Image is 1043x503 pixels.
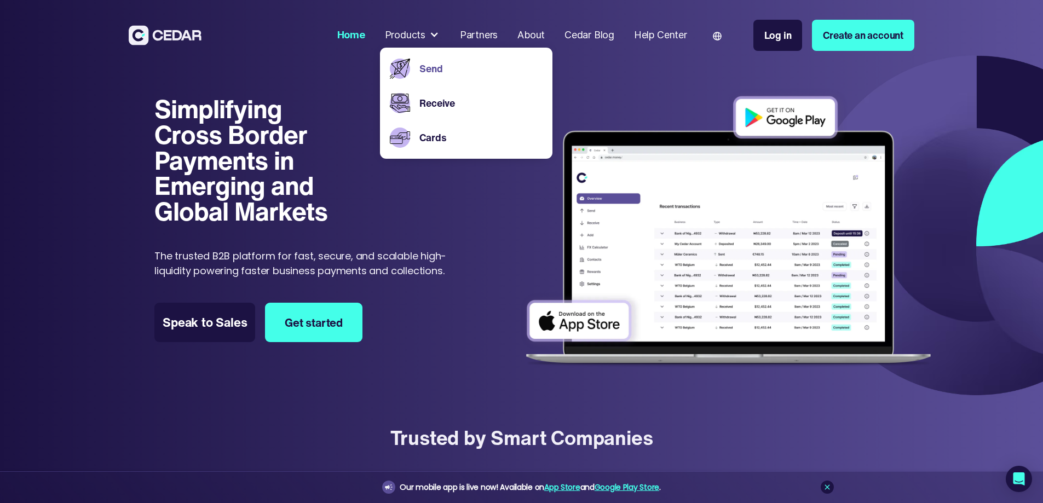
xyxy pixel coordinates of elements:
[517,28,545,43] div: About
[385,28,425,43] div: Products
[517,88,940,376] img: Dashboard of transactions
[384,483,393,492] img: announcement
[337,28,365,43] div: Home
[512,22,550,48] a: About
[753,20,803,51] a: Log in
[380,23,445,48] div: Products
[764,28,792,43] div: Log in
[265,303,362,342] a: Get started
[634,28,687,43] div: Help Center
[564,28,614,43] div: Cedar Blog
[812,20,914,51] a: Create an account
[419,96,542,111] a: Receive
[380,48,552,159] nav: Products
[629,22,692,48] a: Help Center
[400,481,660,494] div: Our mobile app is live now! Available on and .
[419,61,542,76] a: Send
[560,22,619,48] a: Cedar Blog
[455,22,503,48] a: Partners
[1006,466,1032,492] div: Open Intercom Messenger
[460,28,498,43] div: Partners
[419,130,542,145] a: Cards
[154,96,342,224] h1: Simplifying Cross Border Payments in Emerging and Global Markets
[595,482,659,493] a: Google Play Store
[544,482,580,493] a: App Store
[332,22,370,48] a: Home
[713,32,722,41] img: world icon
[154,303,255,342] a: Speak to Sales
[154,248,468,278] p: The trusted B2B platform for fast, secure, and scalable high-liquidity powering faster business p...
